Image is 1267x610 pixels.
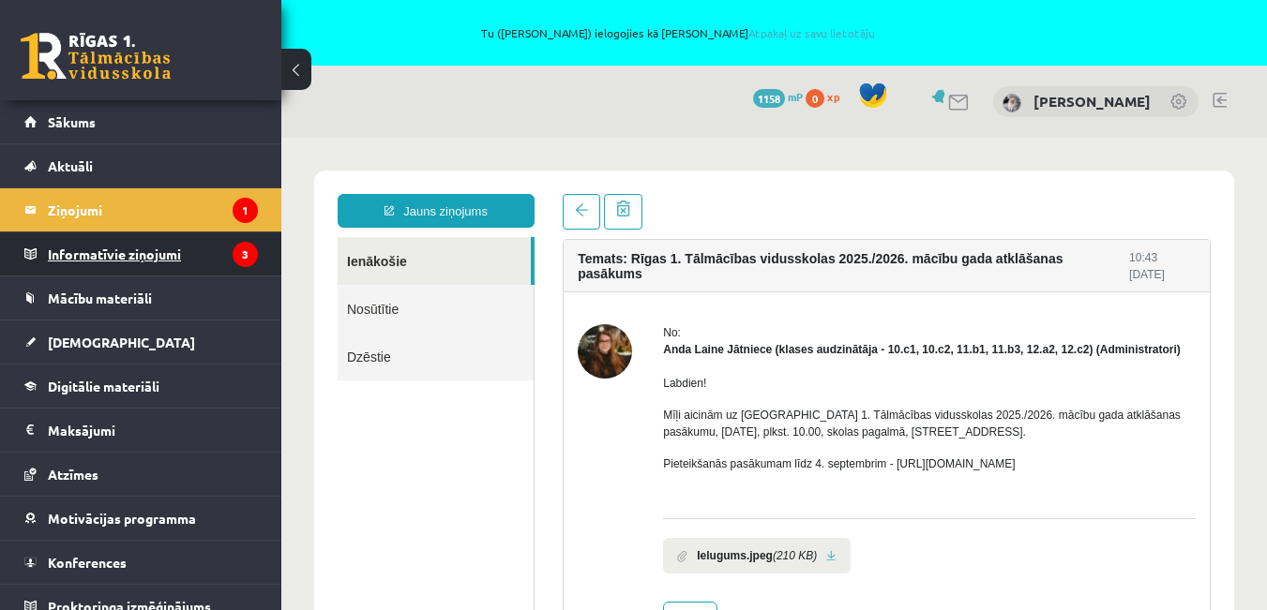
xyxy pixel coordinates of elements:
[48,510,196,527] span: Motivācijas programma
[296,186,351,241] img: Anda Laine Jātniece (klases audzinātāja - 10.c1, 10.c2, 11.b1, 11.b3, 12.a2, 12.c2)
[24,320,258,364] a: [DEMOGRAPHIC_DATA]
[296,113,848,143] h4: Temats: Rīgas 1. Tālmācības vidusskolas 2025./2026. mācību gada atklāšanas pasākums
[24,453,258,496] a: Atzīmes
[753,89,785,108] span: 1158
[806,89,824,108] span: 0
[48,157,93,174] span: Aktuāli
[491,409,535,426] i: (210 KB)
[48,378,159,394] span: Digitālie materiāli
[382,237,914,254] p: Labdien!
[48,554,127,571] span: Konferences
[848,112,914,145] div: 10:43 [DATE]
[24,188,258,231] a: Ziņojumi1
[382,318,914,335] p: Pieteikšanās pasākumam līdz 4. septembrim - [URL][DOMAIN_NAME]
[24,276,258,320] a: Mācību materiāli
[1003,94,1021,112] img: Emīlija Kajaka
[48,188,258,231] legend: Ziņojumi
[788,89,803,104] span: mP
[56,99,249,147] a: Ienākošie
[1033,92,1151,111] a: [PERSON_NAME]
[382,186,914,203] div: No:
[748,25,875,40] a: Atpakaļ uz savu lietotāju
[56,195,252,243] a: Dzēstie
[233,198,258,223] i: 1
[48,113,96,130] span: Sākums
[415,409,491,426] b: Ielugums.jpeg
[24,232,258,275] a: Informatīvie ziņojumi3
[24,144,258,187] a: Aktuāli
[24,497,258,540] a: Motivācijas programma
[48,232,258,275] legend: Informatīvie ziņojumi
[48,290,152,306] span: Mācību materiāli
[21,33,171,80] a: Rīgas 1. Tālmācības vidusskola
[382,205,899,218] strong: Anda Laine Jātniece (klases audzinātāja - 10.c1, 10.c2, 11.b1, 11.b3, 12.a2, 12.c2) (Administratori)
[48,409,258,452] legend: Maksājumi
[233,242,258,267] i: 3
[24,409,258,452] a: Maksājumi
[56,56,253,90] a: Jauns ziņojums
[382,464,436,498] a: Atbildēt
[56,147,252,195] a: Nosūtītie
[24,541,258,584] a: Konferences
[24,365,258,408] a: Digitālie materiāli
[753,89,803,104] a: 1158 mP
[48,466,98,483] span: Atzīmes
[48,334,195,350] span: [DEMOGRAPHIC_DATA]
[382,269,914,303] p: Mīļi aicinām uz [GEOGRAPHIC_DATA] 1. Tālmācības vidusskolas 2025./2026. mācību gada atklāšanas pa...
[24,100,258,143] a: Sākums
[806,89,849,104] a: 0 xp
[216,27,1140,38] span: Tu ([PERSON_NAME]) ielogojies kā [PERSON_NAME]
[827,89,839,104] span: xp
